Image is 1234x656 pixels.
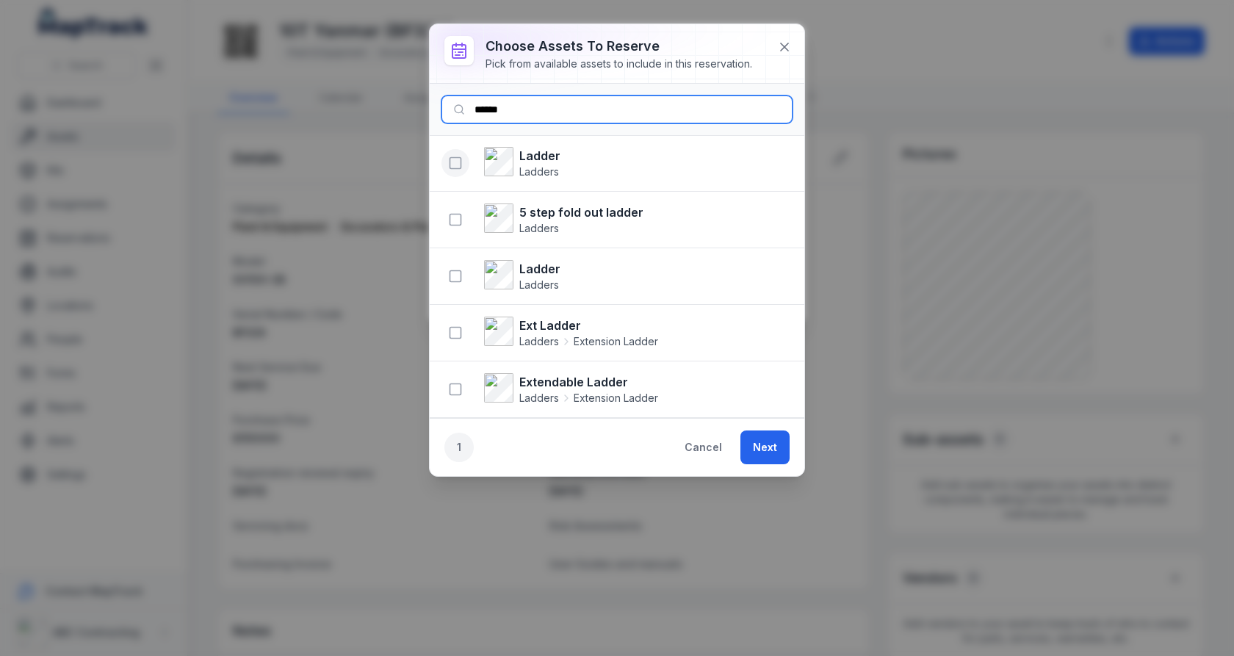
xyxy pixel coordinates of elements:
[519,165,559,178] span: Ladders
[519,317,658,334] strong: Ext Ladder
[519,260,560,278] strong: Ladder
[519,391,559,406] span: Ladders
[444,433,474,462] div: 1
[574,334,658,349] span: Extension Ladder
[486,36,752,57] h3: Choose assets to reserve
[574,391,658,406] span: Extension Ladder
[740,430,790,464] button: Next
[486,57,752,71] div: Pick from available assets to include in this reservation.
[519,147,560,165] strong: Ladder
[519,203,643,221] strong: 5 step fold out ladder
[519,334,559,349] span: Ladders
[519,373,658,391] strong: Extendable Ladder
[672,430,735,464] button: Cancel
[519,278,559,291] span: Ladders
[519,222,559,234] span: Ladders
